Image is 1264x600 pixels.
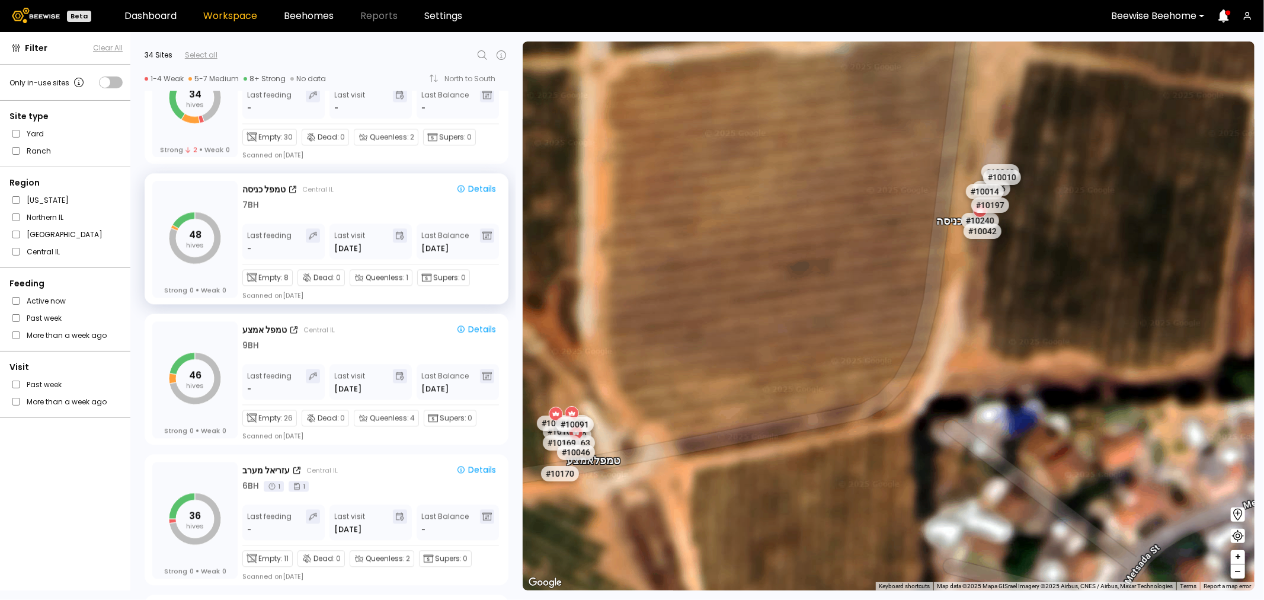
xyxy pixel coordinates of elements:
[1234,550,1241,564] span: +
[185,50,217,60] div: Select all
[421,509,469,535] div: Last Balance
[423,129,476,145] div: Supers:
[242,572,303,581] div: Scanned on [DATE]
[189,228,201,241] tspan: 48
[284,553,289,564] span: 11
[334,88,365,114] div: Last visit
[222,426,226,435] span: 0
[303,325,335,334] div: Central IL
[186,381,204,390] tspan: hives
[247,369,292,395] div: Last feeding
[354,410,419,426] div: Queenless:
[557,435,595,451] div: # 10163
[242,431,303,441] div: Scanned on [DATE]
[340,413,345,423] span: 0
[242,291,303,300] div: Scanned on [DATE]
[164,426,226,435] div: Strong Weak
[421,102,425,114] span: -
[27,145,51,157] label: Ranch
[27,211,63,224] label: Northern IL
[27,295,66,307] label: Active now
[467,132,472,142] span: 0
[334,509,365,535] div: Last visit
[242,183,286,196] div: טמפל כניסה
[242,129,297,145] div: Empty:
[186,521,204,531] tspan: hives
[1231,550,1245,564] button: +
[93,43,123,53] button: Clear All
[27,127,44,140] label: Yard
[145,74,184,84] div: 1-4 Weak
[421,383,449,395] span: [DATE]
[284,413,293,423] span: 26
[1235,564,1241,579] span: –
[189,368,201,382] tspan: 46
[124,11,177,21] a: Dashboard
[334,369,365,395] div: Last visit
[406,553,410,564] span: 2
[542,424,580,439] div: # 10161
[983,170,1020,185] div: # 10010
[334,383,361,395] div: [DATE]
[67,11,91,22] div: Beta
[160,145,229,154] div: Strong Weak
[290,74,326,84] div: No data
[164,286,226,294] div: Strong Weak
[242,150,303,159] div: Scanned on [DATE]
[242,339,259,352] div: 9 BH
[468,413,472,423] span: 0
[27,312,62,324] label: Past week
[27,194,69,206] label: [US_STATE]
[536,416,574,431] div: # 10054
[247,242,252,254] div: -
[410,413,415,423] span: 4
[336,272,341,283] span: 0
[937,583,1173,589] span: Map data ©2025 Mapa GISrael Imagery ©2025 Airbus, CNES / Airbus, Maxar Technologies
[27,395,107,408] label: More than a week ago
[302,184,334,194] div: Central IL
[188,74,239,84] div: 5-7 Medium
[284,132,293,142] span: 30
[164,567,226,575] div: Strong Weak
[452,323,501,337] button: Details
[971,197,1009,213] div: # 10197
[9,277,123,290] div: Feeding
[222,286,226,294] span: 0
[556,417,594,432] div: # 10091
[1231,564,1245,579] button: –
[247,88,292,114] div: Last feeding
[247,102,252,114] div: -
[25,42,47,55] span: Filter
[334,102,338,114] div: -
[247,228,292,254] div: Last feeding
[190,426,194,435] span: 0
[9,110,123,123] div: Site type
[456,324,496,334] div: Details
[964,224,1001,239] div: # 10042
[336,553,341,564] span: 0
[222,567,226,575] span: 0
[421,228,469,254] div: Last Balance
[186,100,204,109] tspan: hives
[27,228,103,241] label: [GEOGRAPHIC_DATA]
[972,181,1010,196] div: # 10116
[421,242,449,254] span: [DATE]
[452,463,501,477] button: Details
[417,269,470,286] div: Supers:
[302,410,349,426] div: Dead:
[541,466,579,481] div: # 10170
[350,550,414,567] div: Queenless:
[410,132,414,142] span: 2
[334,228,365,254] div: Last visit
[145,50,172,60] div: 34 Sites
[289,481,309,492] div: 1
[284,272,289,283] span: 8
[421,88,469,114] div: Last Balance
[244,74,286,84] div: 8+ Strong
[189,509,201,522] tspan: 36
[526,575,565,591] img: Google
[242,550,293,567] div: Empty:
[203,11,257,21] a: Workspace
[566,442,620,467] div: טמפל אמצע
